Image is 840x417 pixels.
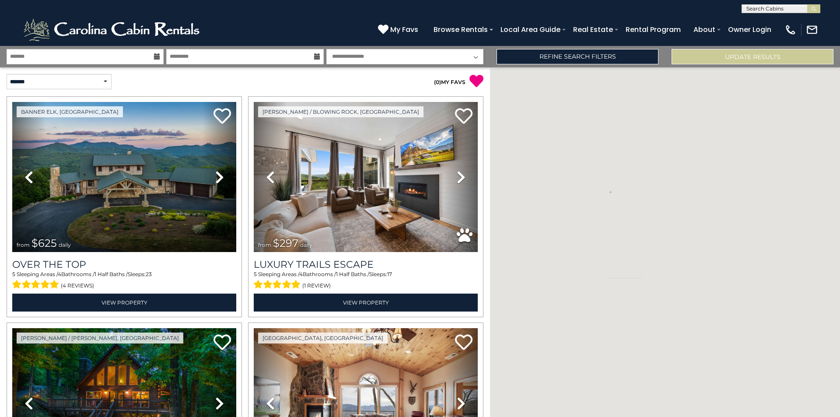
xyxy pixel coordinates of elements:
[59,242,71,248] span: daily
[496,22,565,37] a: Local Area Guide
[213,107,231,126] a: Add to favorites
[336,271,369,277] span: 1 Half Baths /
[258,106,423,117] a: [PERSON_NAME] / Blowing Rock, [GEOGRAPHIC_DATA]
[12,294,236,312] a: View Property
[22,17,203,43] img: White-1-2.png
[258,333,388,343] a: [GEOGRAPHIC_DATA], [GEOGRAPHIC_DATA]
[806,24,818,36] img: mail-regular-white.png
[254,259,478,270] a: Luxury Trails Escape
[254,270,478,291] div: Sleeping Areas / Bathrooms / Sleeps:
[390,24,418,35] span: My Favs
[455,107,472,126] a: Add to favorites
[61,280,94,291] span: (4 reviews)
[724,22,776,37] a: Owner Login
[146,271,152,277] span: 23
[784,24,797,36] img: phone-regular-white.png
[436,79,439,85] span: 0
[213,333,231,352] a: Add to favorites
[17,242,30,248] span: from
[12,270,236,291] div: Sleeping Areas / Bathrooms / Sleeps:
[429,22,492,37] a: Browse Rentals
[94,271,128,277] span: 1 Half Baths /
[434,79,441,85] span: ( )
[254,271,257,277] span: 5
[299,271,303,277] span: 4
[300,242,312,248] span: daily
[12,271,15,277] span: 5
[672,49,833,64] button: Update Results
[569,22,617,37] a: Real Estate
[254,294,478,312] a: View Property
[58,271,61,277] span: 4
[273,237,298,249] span: $297
[258,242,271,248] span: from
[455,333,472,352] a: Add to favorites
[17,333,183,343] a: [PERSON_NAME] / [PERSON_NAME], [GEOGRAPHIC_DATA]
[387,271,392,277] span: 17
[689,22,720,37] a: About
[497,49,658,64] a: Refine Search Filters
[12,102,236,252] img: thumbnail_167153549.jpeg
[31,237,57,249] span: $625
[621,22,685,37] a: Rental Program
[302,280,331,291] span: (1 review)
[378,24,420,35] a: My Favs
[17,106,123,117] a: Banner Elk, [GEOGRAPHIC_DATA]
[434,79,465,85] a: (0)MY FAVS
[12,259,236,270] a: Over The Top
[254,102,478,252] img: thumbnail_168695581.jpeg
